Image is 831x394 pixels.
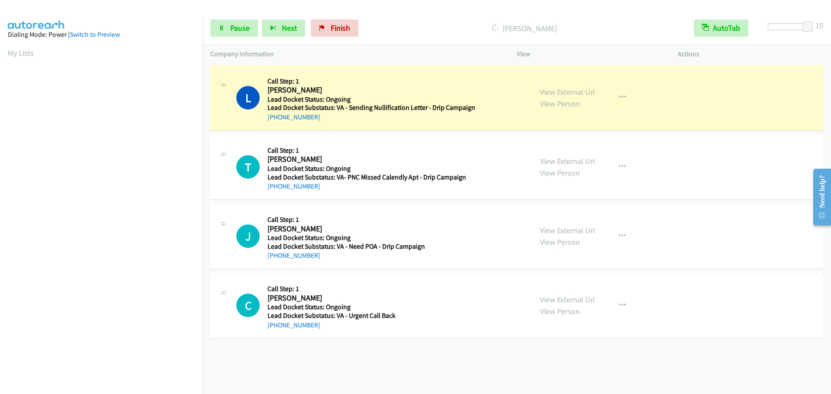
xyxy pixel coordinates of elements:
a: View Person [540,237,580,247]
h2: [PERSON_NAME] [267,85,472,95]
p: View [517,49,662,59]
a: View Person [540,306,580,316]
p: Actions [678,49,823,59]
h2: [PERSON_NAME] [267,154,472,164]
a: [PHONE_NUMBER] [267,251,320,259]
h1: J [236,224,260,248]
a: View External Url [540,225,595,235]
h5: Lead Docket Status: Ongoing [267,303,472,311]
iframe: Resource Center [806,163,831,231]
h5: Call Step: 1 [267,215,472,224]
h2: [PERSON_NAME] [267,293,472,303]
h5: Call Step: 1 [267,77,475,86]
h5: Lead Docket Status: Ongoing [267,164,472,173]
button: AutoTab [694,19,748,37]
h1: C [236,294,260,317]
a: View Person [540,99,580,109]
span: Next [282,23,297,33]
span: Finish [331,23,350,33]
h5: Lead Docket Substatus: VA - Sending Nullification Letter - Drip Campaign [267,103,475,112]
h2: [PERSON_NAME] [267,224,472,234]
h1: T [236,155,260,179]
span: Pause [230,23,250,33]
a: Pause [210,19,258,37]
a: View External Url [540,295,595,304]
a: [PHONE_NUMBER] [267,321,320,329]
h5: Lead Docket Substatus: VA- PNC Missed Calendly Apt - Drip Campaign [267,173,472,182]
p: Company Information [210,49,501,59]
div: The call is yet to be attempted [236,224,260,248]
h5: Call Step: 1 [267,285,472,293]
button: Next [262,19,305,37]
a: [PHONE_NUMBER] [267,182,320,190]
div: The call is yet to be attempted [236,155,260,179]
a: View External Url [540,87,595,97]
h5: Lead Docket Status: Ongoing [267,95,475,104]
a: [PHONE_NUMBER] [267,113,320,121]
h5: Lead Docket Status: Ongoing [267,234,472,242]
h5: Lead Docket Substatus: VA - Need POA - Drip Campaign [267,242,472,251]
h5: Lead Docket Substatus: VA - Urgent Call Back [267,311,472,320]
h1: L [236,86,260,109]
p: [PERSON_NAME] [370,22,678,34]
div: The call is yet to be attempted [236,294,260,317]
a: View External Url [540,156,595,166]
div: 15 [815,19,823,31]
a: Switch to Preview [70,30,120,38]
h5: Call Step: 1 [267,146,472,155]
a: Finish [311,19,358,37]
a: View Person [540,168,580,178]
a: My Lists [8,48,34,58]
div: Dialing Mode: Power | [8,29,195,40]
